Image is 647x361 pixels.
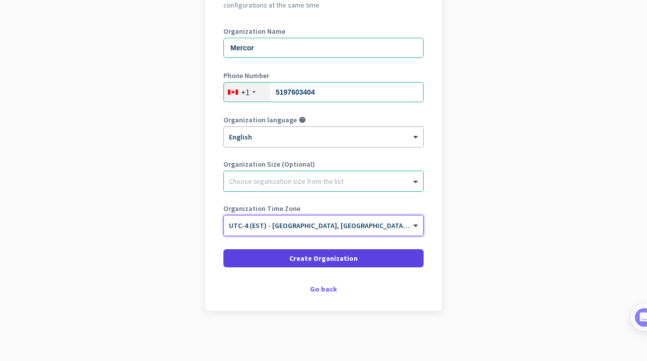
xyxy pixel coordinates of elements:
[223,28,424,35] label: Organization Name
[223,116,297,123] label: Organization language
[223,249,424,267] button: Create Organization
[299,116,306,123] i: help
[223,82,424,102] input: 506-234-5678
[289,253,358,263] span: Create Organization
[223,285,424,293] div: Go back
[223,161,424,168] label: Organization Size (Optional)
[223,205,424,212] label: Organization Time Zone
[241,87,250,97] div: +1
[223,72,424,79] label: Phone Number
[223,38,424,58] input: What is the name of your organization?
